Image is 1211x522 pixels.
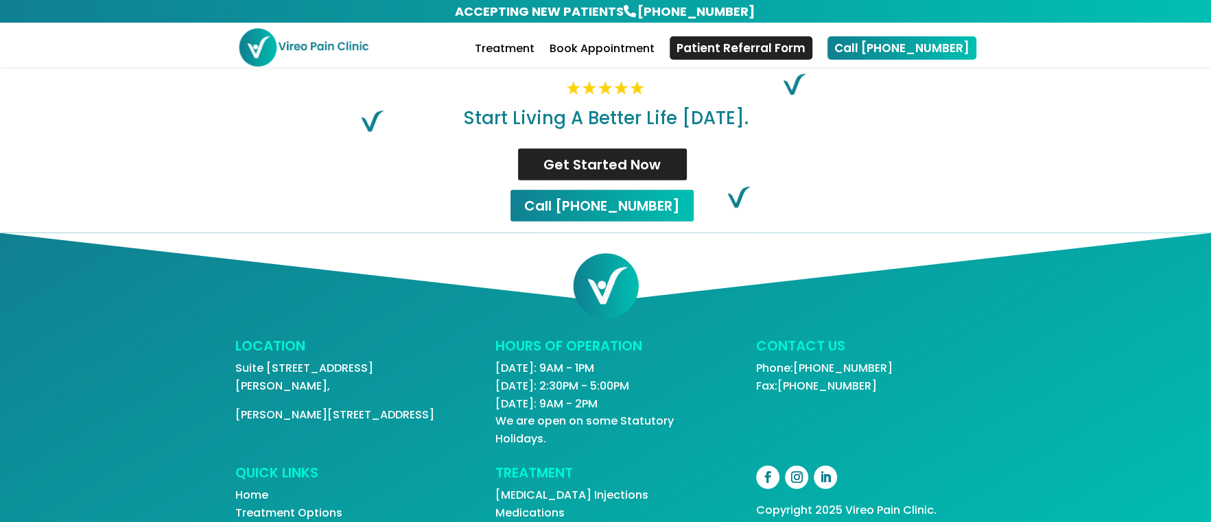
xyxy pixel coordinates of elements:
[495,487,648,503] a: [MEDICAL_DATA] Injections
[827,36,976,60] a: Call [PHONE_NUMBER]
[238,27,370,67] img: Vireo Pain Clinic
[814,466,837,489] a: Follow on LinkedIn
[235,487,268,503] a: Home
[235,360,373,394] a: Suite [STREET_ADDRESS][PERSON_NAME],
[495,505,565,521] a: Medications
[235,466,455,486] h3: QUICK LINKS
[475,44,534,67] a: Treatment
[756,359,976,394] p: Phone: Fax:
[235,407,434,423] a: [PERSON_NAME][STREET_ADDRESS]
[235,339,455,359] h3: LOCATION
[565,80,647,98] img: 5_star-final
[509,189,695,223] a: Call [PHONE_NUMBER]
[777,378,877,394] a: [PHONE_NUMBER]
[495,359,715,447] p: [DATE]: 9AM - 1PM [DATE]: 2:30PM - 5:00PM [DATE]: 9AM - 2PM We are open on some Statutory Holidays.
[572,252,640,320] img: cropped-Favicon-Vireo-Pain-Clinic-Markham-Chronic-Pain-Treatment-Interventional-Pain-Management-R...
[636,1,756,21] a: [PHONE_NUMBER]
[793,360,893,376] a: [PHONE_NUMBER]
[670,36,812,60] a: Patient Referral Form
[785,466,808,489] a: Follow on Instagram
[517,147,688,182] a: Get Started Now
[756,339,976,359] h3: CONTACT US
[756,466,779,489] a: Follow on Facebook
[550,44,655,67] a: Book Appointment
[239,109,973,134] h2: Start Living A Better Life [DATE].
[495,339,715,359] h3: HOURS OF OPERATION
[235,505,342,521] a: Treatment Options
[495,466,715,486] h3: TREATMENT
